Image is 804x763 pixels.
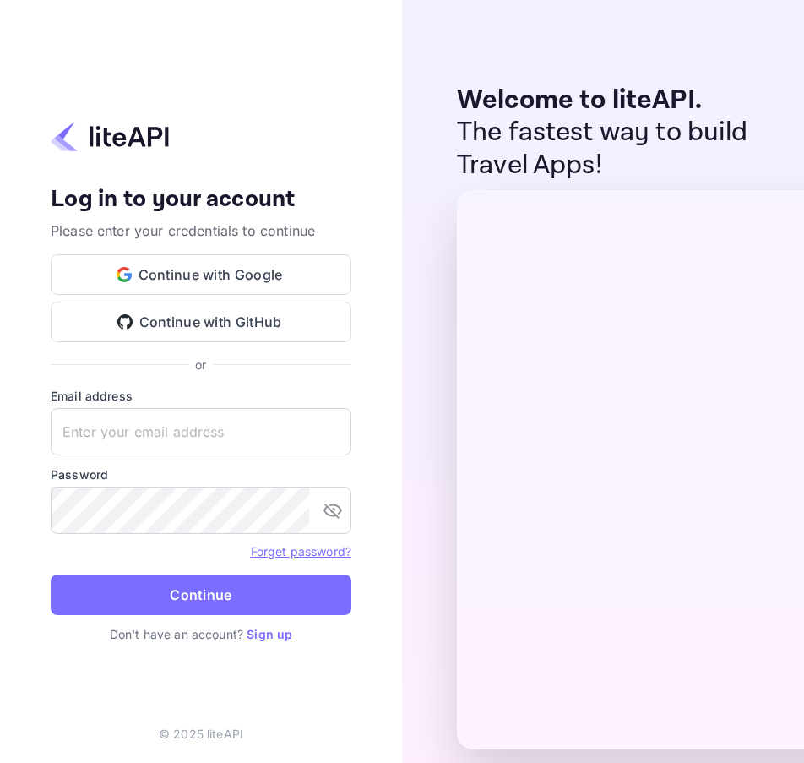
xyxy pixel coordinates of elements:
[251,542,351,559] a: Forget password?
[51,254,351,295] button: Continue with Google
[316,493,350,527] button: toggle password visibility
[51,120,169,153] img: liteapi
[51,575,351,615] button: Continue
[247,627,292,641] a: Sign up
[457,117,770,182] p: The fastest way to build Travel Apps!
[195,356,206,373] p: or
[51,625,351,643] p: Don't have an account?
[51,408,351,455] input: Enter your email address
[159,725,243,743] p: © 2025 liteAPI
[457,84,770,117] p: Welcome to liteAPI.
[251,544,351,559] a: Forget password?
[51,185,351,215] h4: Log in to your account
[51,387,351,405] label: Email address
[51,466,351,483] label: Password
[51,302,351,342] button: Continue with GitHub
[51,221,351,241] p: Please enter your credentials to continue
